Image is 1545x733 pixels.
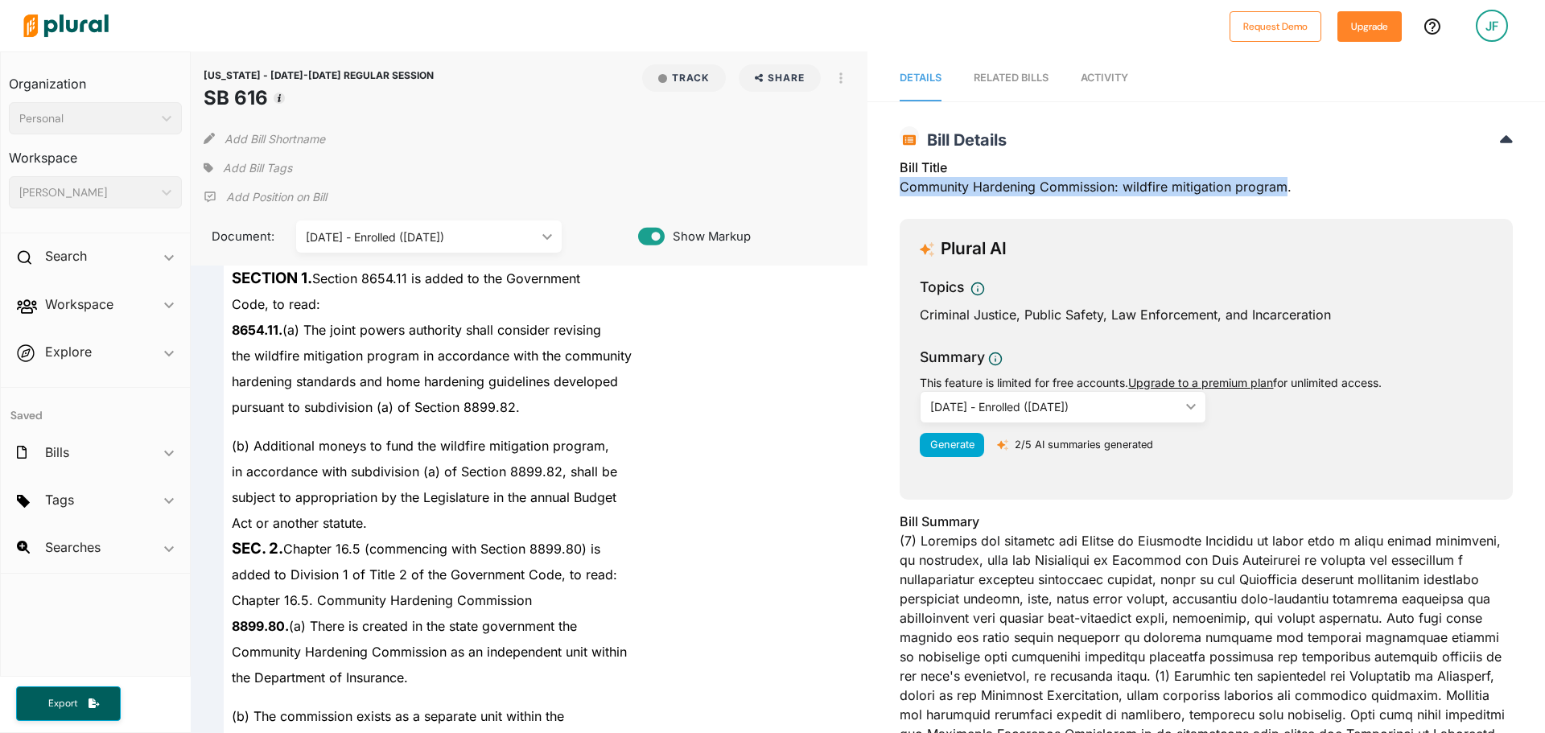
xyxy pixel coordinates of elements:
[232,463,617,480] span: in accordance with subdivision (a) of Section 8899.82, shall be
[16,686,121,721] button: Export
[1230,18,1321,35] a: Request Demo
[232,618,289,634] strong: 8899.80.
[930,398,1180,415] div: [DATE] - Enrolled ([DATE])
[739,64,822,92] button: Share
[1015,437,1153,452] p: 2/5 AI summaries generated
[232,592,532,608] span: Chapter 16.5. Community Hardening Commission
[1463,3,1521,48] a: JF
[974,56,1049,101] a: RELATED BILLS
[232,566,617,583] span: added to Division 1 of Title 2 of the Government Code, to read:
[941,239,1007,259] h3: Plural AI
[232,348,632,364] span: the wildfire mitigation program in accordance with the community
[45,247,87,265] h2: Search
[19,110,155,127] div: Personal
[1,388,190,427] h4: Saved
[232,269,312,287] strong: SECTION 1.
[232,669,408,686] span: the Department of Insurance.
[232,399,520,415] span: pursuant to subdivision (a) of Section 8899.82.
[232,539,283,558] strong: SEC. 2.
[232,322,601,338] span: (a) The joint powers authority shall consider revising
[1337,18,1402,35] a: Upgrade
[930,439,974,451] span: Generate
[204,84,434,113] h1: SB 616
[232,322,282,338] strong: 8654.11.
[232,618,577,634] span: (a) There is created in the state government the
[232,708,564,724] span: (b) The commission exists as a separate unit within the
[204,185,327,209] div: Add Position Statement
[9,60,182,96] h3: Organization
[900,158,1513,177] h3: Bill Title
[226,189,327,205] p: Add Position on Bill
[232,438,609,454] span: (b) Additional moneys to fund the wildfire mitigation program,
[9,134,182,170] h3: Workspace
[1476,10,1508,42] div: JF
[223,160,292,176] span: Add Bill Tags
[37,697,89,710] span: Export
[232,373,618,389] span: hardening standards and home hardening guidelines developed
[900,512,1513,531] h3: Bill Summary
[232,515,367,531] span: Act or another statute.
[19,184,155,201] div: [PERSON_NAME]
[232,296,320,312] span: Code, to read:
[919,130,1007,150] span: Bill Details
[232,489,616,505] span: subject to appropriation by the Legislature in the annual Budget
[225,126,325,151] button: Add Bill Shortname
[1128,376,1273,389] a: Upgrade to a premium plan
[665,228,751,245] span: Show Markup
[306,229,536,245] div: [DATE] - Enrolled ([DATE])
[232,644,627,660] span: Community Hardening Commission as an independent unit within
[920,347,985,368] h3: Summary
[232,270,580,286] span: Section 8654.11 is added to the Government
[204,228,276,245] span: Document:
[920,305,1493,324] div: Criminal Justice, Public Safety, Law Enforcement, and Incarceration
[974,70,1049,85] div: RELATED BILLS
[642,64,726,92] button: Track
[232,541,600,557] span: Chapter 16.5 (commencing with Section 8899.80) is
[900,158,1513,206] div: Community Hardening Commission: wildfire mitigation program.
[1230,11,1321,42] button: Request Demo
[204,156,292,180] div: Add tags
[920,277,964,298] h3: Topics
[900,72,941,84] span: Details
[272,91,286,105] div: Tooltip anchor
[45,295,113,313] h2: Workspace
[45,443,69,461] h2: Bills
[1337,11,1402,42] button: Upgrade
[1081,56,1128,101] a: Activity
[920,433,984,457] button: Generate
[900,56,941,101] a: Details
[204,69,434,81] span: [US_STATE] - [DATE]-[DATE] REGULAR SESSION
[1081,72,1128,84] span: Activity
[920,374,1493,391] div: This feature is limited for free accounts. for unlimited access.
[732,64,828,92] button: Share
